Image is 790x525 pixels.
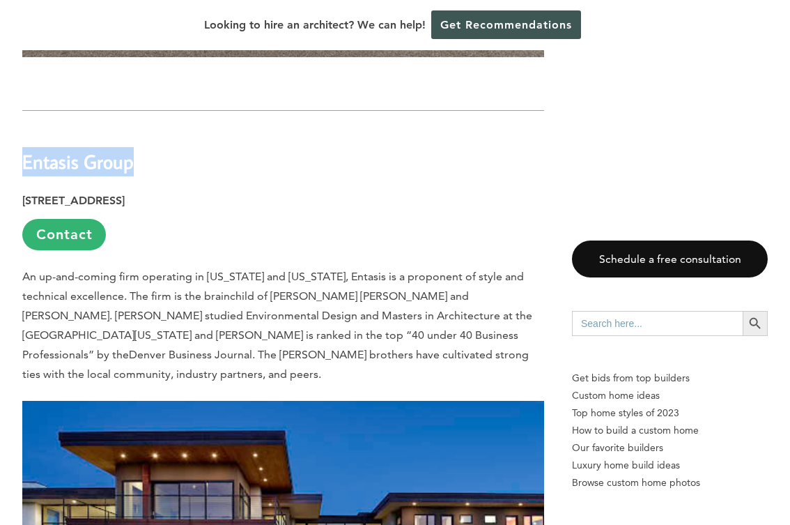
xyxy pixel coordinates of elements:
svg: Search [748,316,763,331]
span: . The [PERSON_NAME] brothers have cultivated strong ties with the local community, industry partn... [22,348,529,381]
strong: [STREET_ADDRESS] [22,194,125,207]
span: An up-and-coming firm operating in [US_STATE] and [US_STATE], Entasis is a proponent of style and... [22,270,532,361]
b: Entasis Group [22,149,134,174]
a: Custom home ideas [572,387,768,404]
iframe: Drift Widget Chat Controller [522,425,773,508]
a: Schedule a free consultation [572,241,768,277]
p: Get bids from top builders [572,370,768,387]
input: Search here... [572,311,743,336]
a: Get Recommendations [431,10,581,39]
a: Top home styles of 2023 [572,404,768,422]
a: How to build a custom home [572,422,768,439]
span: Denver Business Journal [129,348,252,361]
a: Contact [22,219,106,250]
